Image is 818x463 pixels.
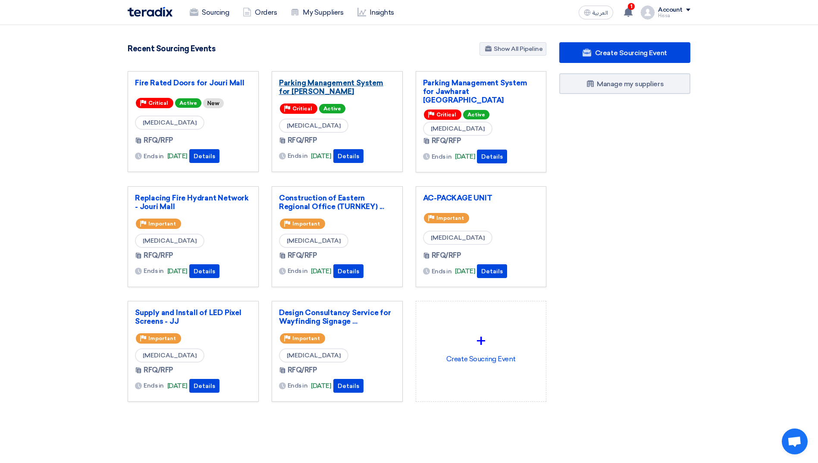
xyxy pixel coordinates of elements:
span: Important [148,335,176,341]
span: RFQ/RFP [144,135,173,146]
span: RFQ/RFP [432,136,461,146]
span: [MEDICAL_DATA] [279,348,348,363]
button: Details [333,264,364,278]
span: Important [292,221,320,227]
h4: Recent Sourcing Events [128,44,215,53]
img: profile_test.png [641,6,655,19]
div: Open chat [782,429,808,454]
span: RFQ/RFP [432,250,461,261]
div: Create Soucring Event [423,308,539,384]
div: Hissa [658,13,690,18]
a: Insights [351,3,401,22]
a: My Suppliers [284,3,350,22]
span: RFQ/RFP [144,250,173,261]
button: العربية [579,6,613,19]
a: Parking Management System for [PERSON_NAME] [279,78,395,96]
span: Ends in [144,266,164,275]
span: Active [463,110,489,119]
button: Details [477,264,507,278]
span: [DATE] [311,381,331,391]
span: [DATE] [167,381,188,391]
span: Critical [148,100,168,106]
button: Details [189,149,219,163]
div: New [203,98,224,108]
span: [DATE] [455,266,475,276]
span: Ends in [288,151,308,160]
a: Sourcing [183,3,236,22]
span: Ends in [288,381,308,390]
span: Create Sourcing Event [595,49,667,57]
span: RFQ/RFP [144,365,173,375]
span: [DATE] [455,152,475,162]
span: RFQ/RFP [288,365,317,375]
a: Manage my suppliers [559,73,690,94]
span: [DATE] [311,151,331,161]
a: Supply and Install of LED Pixel Screens - JJ [135,308,251,325]
span: [MEDICAL_DATA] [135,348,204,363]
a: Replacing Fire Hydrant Network - Jouri Mall [135,194,251,211]
span: Ends in [288,266,308,275]
button: Details [189,264,219,278]
span: [MEDICAL_DATA] [279,234,348,248]
span: [MEDICAL_DATA] [423,122,492,136]
span: RFQ/RFP [288,135,317,146]
span: RFQ/RFP [288,250,317,261]
span: العربية [592,10,608,16]
span: Ends in [432,267,452,276]
span: Important [436,215,464,221]
a: Orders [236,3,284,22]
span: Active [175,98,201,108]
span: 1 [628,3,635,10]
span: Ends in [144,152,164,161]
button: Details [333,149,364,163]
button: Details [477,150,507,163]
a: Fire Rated Doors for Jouri Mall [135,78,251,87]
span: [DATE] [311,266,331,276]
span: Active [319,104,345,113]
span: [MEDICAL_DATA] [135,116,204,130]
img: Teradix logo [128,7,172,17]
div: Account [658,6,683,14]
span: Important [292,335,320,341]
span: [MEDICAL_DATA] [423,231,492,245]
a: AC-PACKAGE UNIT [423,194,539,202]
span: [DATE] [167,151,188,161]
a: Design Consultancy Service for Wayfinding Signage ... [279,308,395,325]
span: Important [148,221,176,227]
div: + [423,328,539,354]
span: Ends in [432,152,452,161]
button: Details [333,379,364,393]
button: Details [189,379,219,393]
span: Critical [436,112,456,118]
a: Show All Pipeline [480,42,546,56]
a: Parking Management System for Jawharat [GEOGRAPHIC_DATA] [423,78,539,104]
span: Critical [292,106,312,112]
span: [MEDICAL_DATA] [135,234,204,248]
span: Ends in [144,381,164,390]
span: [MEDICAL_DATA] [279,119,348,133]
span: [DATE] [167,266,188,276]
a: Construction of Eastern Regional Office (TURNKEY) ... [279,194,395,211]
